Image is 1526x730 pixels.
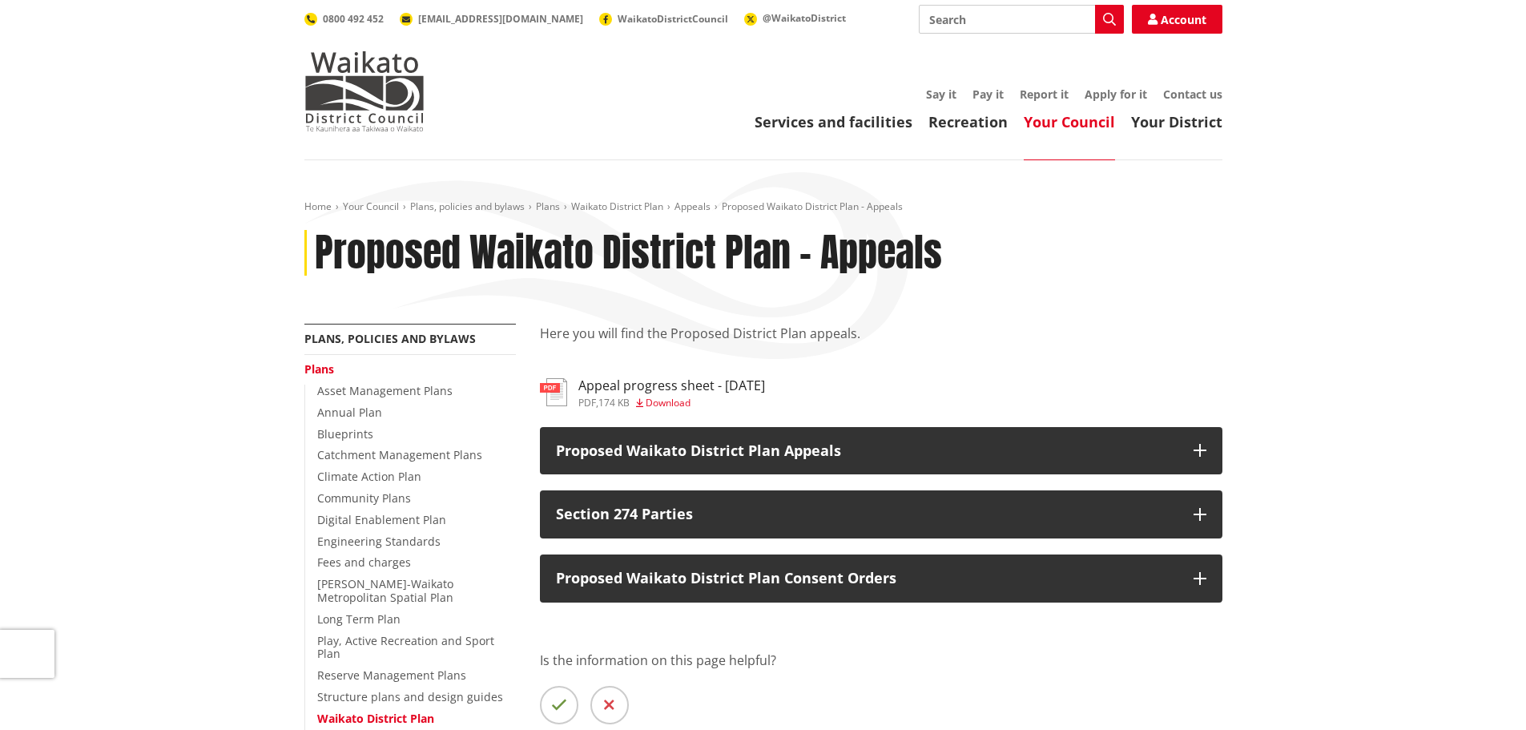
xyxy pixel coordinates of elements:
h3: Appeal progress sheet - [DATE] [578,378,765,393]
a: Pay it [972,87,1004,102]
button: Section 274 Parties [540,490,1222,538]
span: 174 KB [598,396,630,409]
a: Home [304,200,332,213]
a: Climate Action Plan [317,469,421,484]
a: Play, Active Recreation and Sport Plan [317,633,494,662]
button: Proposed Waikato District Plan Appeals [540,427,1222,475]
img: Waikato District Council - Te Kaunihera aa Takiwaa o Waikato [304,51,425,131]
a: Plans, policies and bylaws [410,200,525,213]
a: Waikato District Plan [571,200,663,213]
a: Plans, policies and bylaws [304,331,476,346]
a: Recreation [928,112,1008,131]
button: Proposed Waikato District Plan Consent Orders [540,555,1222,603]
p: Section 274 Parties [556,506,1178,522]
img: document-pdf.svg [540,378,567,406]
a: Waikato District Plan [317,711,434,726]
a: Long Term Plan [317,611,401,627]
a: Digital Enablement Plan [317,512,446,527]
span: pdf [578,396,596,409]
a: Appeal progress sheet - [DATE] pdf,174 KB Download [540,378,765,407]
a: 0800 492 452 [304,12,384,26]
a: WaikatoDistrictCouncil [599,12,728,26]
a: Blueprints [317,426,373,442]
a: Structure plans and design guides [317,689,503,704]
a: Contact us [1163,87,1222,102]
a: Catchment Management Plans [317,447,482,462]
a: Asset Management Plans [317,383,453,398]
a: Fees and charges [317,555,411,570]
a: Your Council [1024,112,1115,131]
a: Account [1132,5,1222,34]
span: @WaikatoDistrict [763,11,846,25]
span: Download [646,396,691,409]
p: Proposed Waikato District Plan Appeals [556,443,1178,459]
a: Report it [1020,87,1069,102]
a: Annual Plan [317,405,382,420]
span: [EMAIL_ADDRESS][DOMAIN_NAME] [418,12,583,26]
span: 0800 492 452 [323,12,384,26]
p: Is the information on this page helpful? [540,651,1222,670]
a: Plans [304,361,334,377]
a: [PERSON_NAME]-Waikato Metropolitan Spatial Plan [317,576,453,605]
span: WaikatoDistrictCouncil [618,12,728,26]
a: Apply for it [1085,87,1147,102]
a: Appeals [674,200,711,213]
a: Services and facilities [755,112,912,131]
a: Your District [1131,112,1222,131]
a: @WaikatoDistrict [744,11,846,25]
a: Your Council [343,200,399,213]
h1: Proposed Waikato District Plan - Appeals [315,230,942,276]
input: Search input [919,5,1124,34]
a: Say it [926,87,956,102]
a: [EMAIL_ADDRESS][DOMAIN_NAME] [400,12,583,26]
a: Community Plans [317,490,411,506]
a: Engineering Standards [317,534,441,549]
span: Proposed Waikato District Plan - Appeals [722,200,903,213]
a: Plans [536,200,560,213]
a: Reserve Management Plans [317,667,466,683]
div: , [578,398,765,408]
p: Proposed Waikato District Plan Consent Orders [556,571,1178,587]
nav: breadcrumb [304,200,1222,214]
p: Here you will find the Proposed District Plan appeals. [540,324,1222,362]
